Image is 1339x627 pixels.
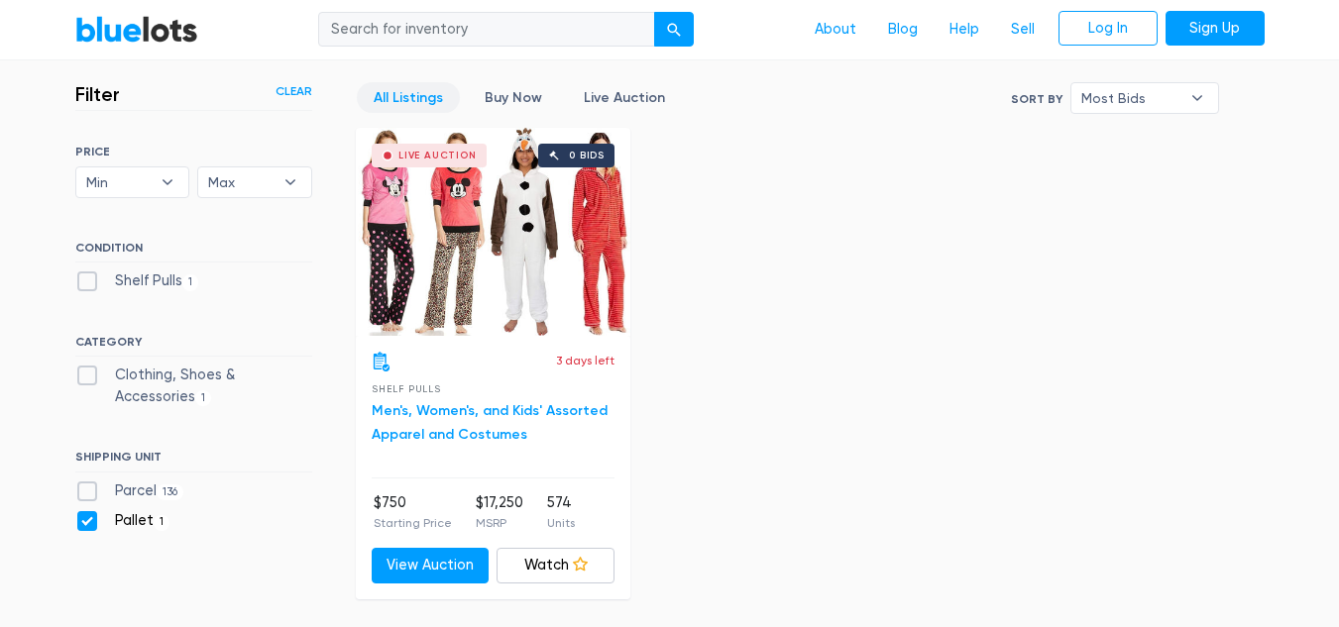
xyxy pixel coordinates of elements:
[182,274,199,290] span: 1
[195,390,212,406] span: 1
[1059,11,1158,47] a: Log In
[75,145,312,158] h6: PRICE
[569,151,605,160] div: 0 bids
[547,514,575,532] p: Units
[356,128,630,336] a: Live Auction 0 bids
[86,167,152,197] span: Min
[357,82,460,113] a: All Listings
[276,82,312,100] a: Clear
[75,365,312,407] label: Clothing, Shoes & Accessories
[75,335,312,357] h6: CATEGORY
[374,492,452,532] li: $750
[556,352,614,369] p: 3 days left
[75,82,120,106] h3: Filter
[398,151,477,160] div: Live Auction
[75,480,184,502] label: Parcel
[75,15,198,44] a: BlueLots
[75,510,170,532] label: Pallet
[1011,90,1062,108] label: Sort By
[372,383,441,394] span: Shelf Pulls
[497,548,614,583] a: Watch
[374,514,452,532] p: Starting Price
[157,484,184,500] span: 136
[547,492,575,532] li: 574
[208,167,274,197] span: Max
[468,82,559,113] a: Buy Now
[872,11,934,49] a: Blog
[476,514,523,532] p: MSRP
[75,270,199,292] label: Shelf Pulls
[1166,11,1265,47] a: Sign Up
[75,241,312,262] h6: CONDITION
[75,450,312,471] h6: SHIPPING UNIT
[372,548,490,583] a: View Auction
[270,167,311,197] b: ▾
[318,12,655,48] input: Search for inventory
[1081,83,1180,113] span: Most Bids
[799,11,872,49] a: About
[147,167,188,197] b: ▾
[934,11,995,49] a: Help
[567,82,682,113] a: Live Auction
[372,402,608,443] a: Men's, Women's, and Kids' Assorted Apparel and Costumes
[995,11,1051,49] a: Sell
[1176,83,1218,113] b: ▾
[154,515,170,531] span: 1
[476,492,523,532] li: $17,250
